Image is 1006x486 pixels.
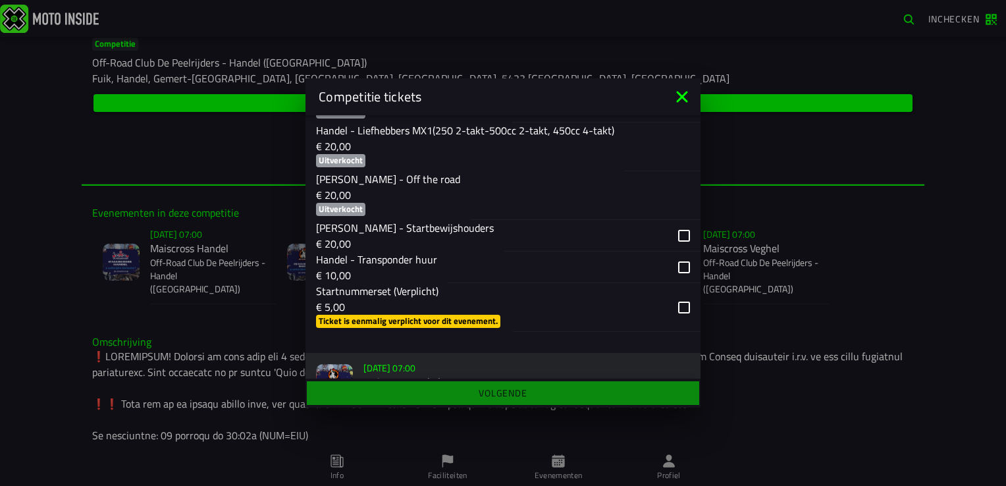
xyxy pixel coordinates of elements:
[316,364,353,401] img: event-image
[316,299,503,315] p: € 5,00
[305,87,672,107] ion-title: Competitie tickets
[316,315,500,328] ion-badge: Ticket is eenmalig verplicht voor dit evenement.
[363,376,690,389] h2: Maiscross Boekel
[316,187,460,203] p: € 20,00
[316,138,614,154] p: € 20,00
[316,252,437,267] p: Handel - Transponder huur
[316,154,365,167] ion-badge: Uitverkocht
[316,122,614,138] p: Handel - Liefhebbers MX1(250 2-takt-500cc 2-takt, 450cc 4-takt)
[316,283,503,299] p: Startnummerset (Verplicht)
[363,361,415,375] ion-text: [DATE] 07:00
[316,171,460,187] p: [PERSON_NAME] - Off the road
[316,236,494,252] p: € 20,00
[316,267,437,283] p: € 10,00
[316,203,365,216] ion-badge: Uitverkocht
[316,220,494,236] p: [PERSON_NAME] - Startbewijshouders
